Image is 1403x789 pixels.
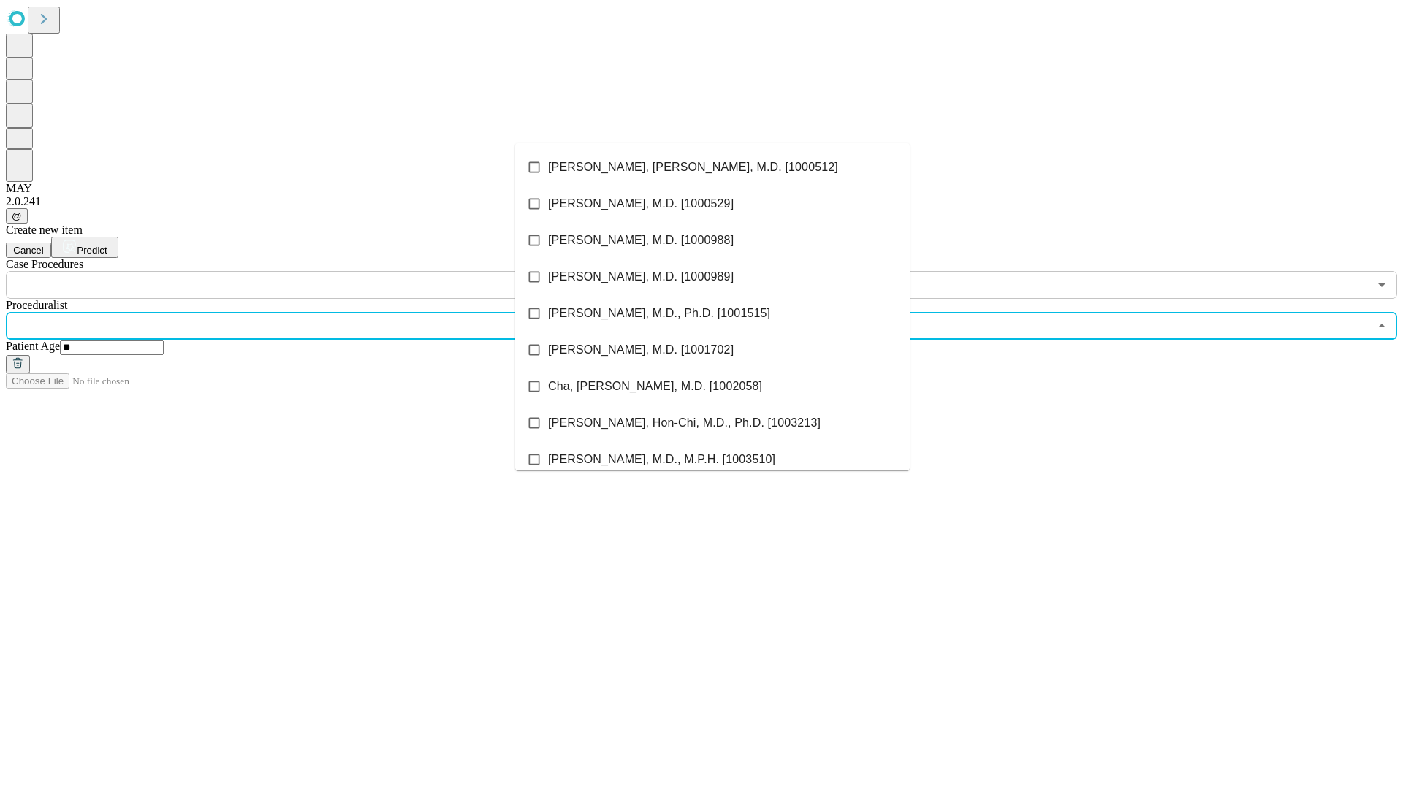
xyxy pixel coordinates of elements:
[51,237,118,258] button: Predict
[548,195,734,213] span: [PERSON_NAME], M.D. [1000529]
[6,258,83,270] span: Scheduled Procedure
[1372,275,1392,295] button: Open
[6,182,1397,195] div: MAY
[12,210,22,221] span: @
[6,243,51,258] button: Cancel
[548,232,734,249] span: [PERSON_NAME], M.D. [1000988]
[6,340,60,352] span: Patient Age
[6,208,28,224] button: @
[548,159,838,176] span: [PERSON_NAME], [PERSON_NAME], M.D. [1000512]
[548,451,775,468] span: [PERSON_NAME], M.D., M.P.H. [1003510]
[548,378,762,395] span: Cha, [PERSON_NAME], M.D. [1002058]
[548,341,734,359] span: [PERSON_NAME], M.D. [1001702]
[6,195,1397,208] div: 2.0.241
[548,268,734,286] span: [PERSON_NAME], M.D. [1000989]
[548,414,821,432] span: [PERSON_NAME], Hon-Chi, M.D., Ph.D. [1003213]
[1372,316,1392,336] button: Close
[6,224,83,236] span: Create new item
[77,245,107,256] span: Predict
[13,245,44,256] span: Cancel
[548,305,770,322] span: [PERSON_NAME], M.D., Ph.D. [1001515]
[6,299,67,311] span: Proceduralist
